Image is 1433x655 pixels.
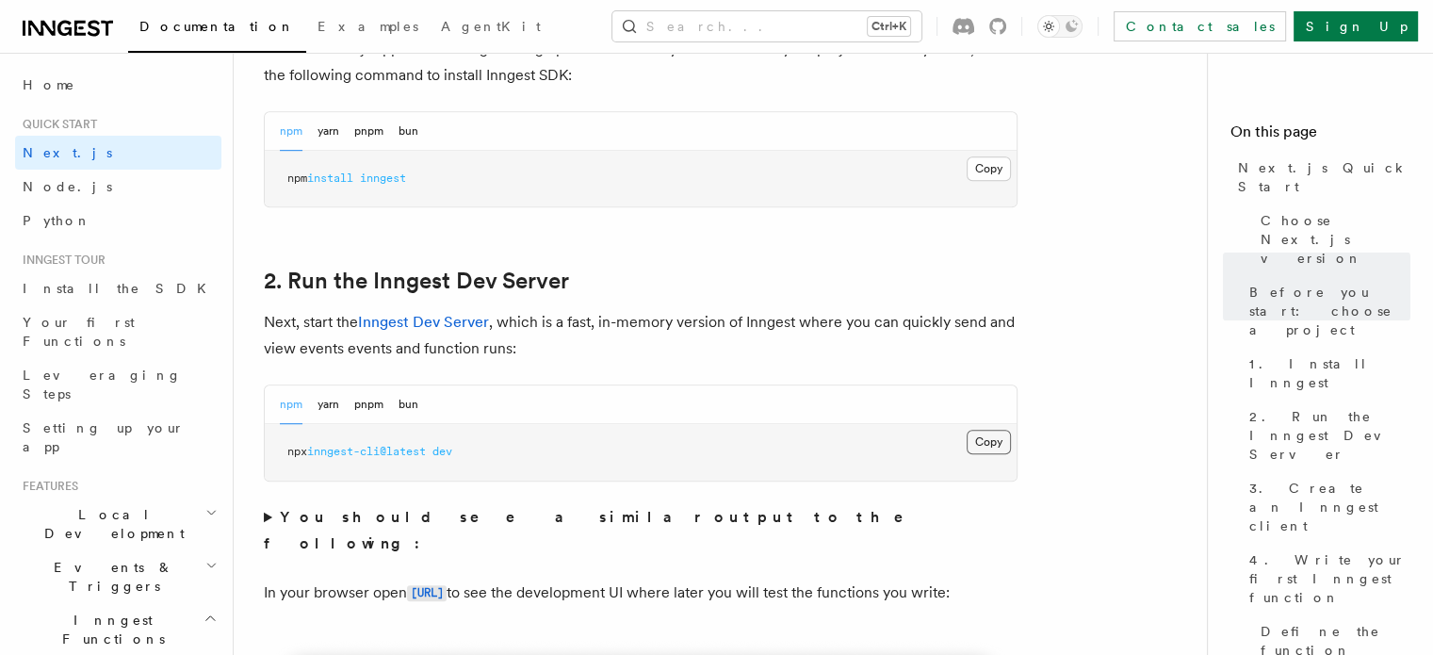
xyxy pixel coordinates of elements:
[23,179,112,194] span: Node.js
[264,309,1018,362] p: Next, start the , which is a fast, in-memory version of Inngest where you can quickly send and vi...
[967,156,1011,181] button: Copy
[23,420,185,454] span: Setting up your app
[399,385,418,424] button: bun
[306,6,430,51] a: Examples
[264,36,1018,89] p: With the Next.js app now running running open a new tab in your terminal. In your project directo...
[23,368,182,401] span: Leveraging Steps
[23,75,75,94] span: Home
[307,445,426,458] span: inngest-cli@latest
[15,253,106,268] span: Inngest tour
[1037,15,1083,38] button: Toggle dark mode
[264,580,1018,607] p: In your browser open to see the development UI where later you will test the functions you write:
[264,508,930,552] strong: You should see a similar output to the following:
[1249,550,1410,607] span: 4. Write your first Inngest function
[1242,543,1410,614] a: 4. Write your first Inngest function
[1242,275,1410,347] a: Before you start: choose a project
[407,585,447,601] code: [URL]
[1230,121,1410,151] h4: On this page
[307,172,353,185] span: install
[287,445,307,458] span: npx
[318,112,339,151] button: yarn
[15,305,221,358] a: Your first Functions
[1242,347,1410,400] a: 1. Install Inngest
[280,385,302,424] button: npm
[139,19,295,34] span: Documentation
[15,117,97,132] span: Quick start
[128,6,306,53] a: Documentation
[280,112,302,151] button: npm
[1242,400,1410,471] a: 2. Run the Inngest Dev Server
[1253,204,1410,275] a: Choose Next.js version
[23,315,135,349] span: Your first Functions
[441,19,541,34] span: AgentKit
[15,358,221,411] a: Leveraging Steps
[287,172,307,185] span: npm
[15,498,221,550] button: Local Development
[967,430,1011,454] button: Copy
[15,558,205,596] span: Events & Triggers
[15,204,221,237] a: Python
[1249,407,1410,464] span: 2. Run the Inngest Dev Server
[407,583,447,601] a: [URL]
[23,213,91,228] span: Python
[360,172,406,185] span: inngest
[23,145,112,160] span: Next.js
[318,385,339,424] button: yarn
[15,550,221,603] button: Events & Triggers
[15,136,221,170] a: Next.js
[1242,471,1410,543] a: 3. Create an Inngest client
[264,268,569,294] a: 2. Run the Inngest Dev Server
[354,385,383,424] button: pnpm
[1230,151,1410,204] a: Next.js Quick Start
[358,313,489,331] a: Inngest Dev Server
[264,504,1018,557] summary: You should see a similar output to the following:
[1114,11,1286,41] a: Contact sales
[354,112,383,151] button: pnpm
[612,11,921,41] button: Search...Ctrl+K
[318,19,418,34] span: Examples
[15,479,78,494] span: Features
[1261,211,1410,268] span: Choose Next.js version
[399,112,418,151] button: bun
[432,445,452,458] span: dev
[15,271,221,305] a: Install the SDK
[1249,283,1410,339] span: Before you start: choose a project
[868,17,910,36] kbd: Ctrl+K
[1294,11,1418,41] a: Sign Up
[15,170,221,204] a: Node.js
[1249,354,1410,392] span: 1. Install Inngest
[1249,479,1410,535] span: 3. Create an Inngest client
[430,6,552,51] a: AgentKit
[1238,158,1410,196] span: Next.js Quick Start
[15,505,205,543] span: Local Development
[15,411,221,464] a: Setting up your app
[23,281,218,296] span: Install the SDK
[15,68,221,102] a: Home
[15,611,204,648] span: Inngest Functions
